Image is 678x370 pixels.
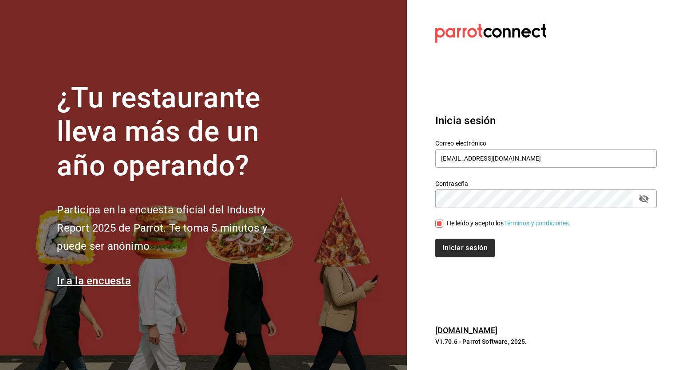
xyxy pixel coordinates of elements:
[504,220,571,227] a: Términos y condiciones.
[57,275,131,287] a: Ir a la encuesta
[435,140,657,146] label: Correo electrónico
[435,180,657,186] label: Contraseña
[435,326,498,335] a: [DOMAIN_NAME]
[447,219,571,228] div: He leído y acepto los
[435,337,657,346] p: V1.70.6 - Parrot Software, 2025.
[435,149,657,168] input: Ingresa tu correo electrónico
[57,201,296,255] h2: Participa en la encuesta oficial del Industry Report 2025 de Parrot. Te toma 5 minutos y puede se...
[435,239,495,257] button: Iniciar sesión
[636,191,651,206] button: passwordField
[57,81,296,183] h1: ¿Tu restaurante lleva más de un año operando?
[435,113,657,129] h3: Inicia sesión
